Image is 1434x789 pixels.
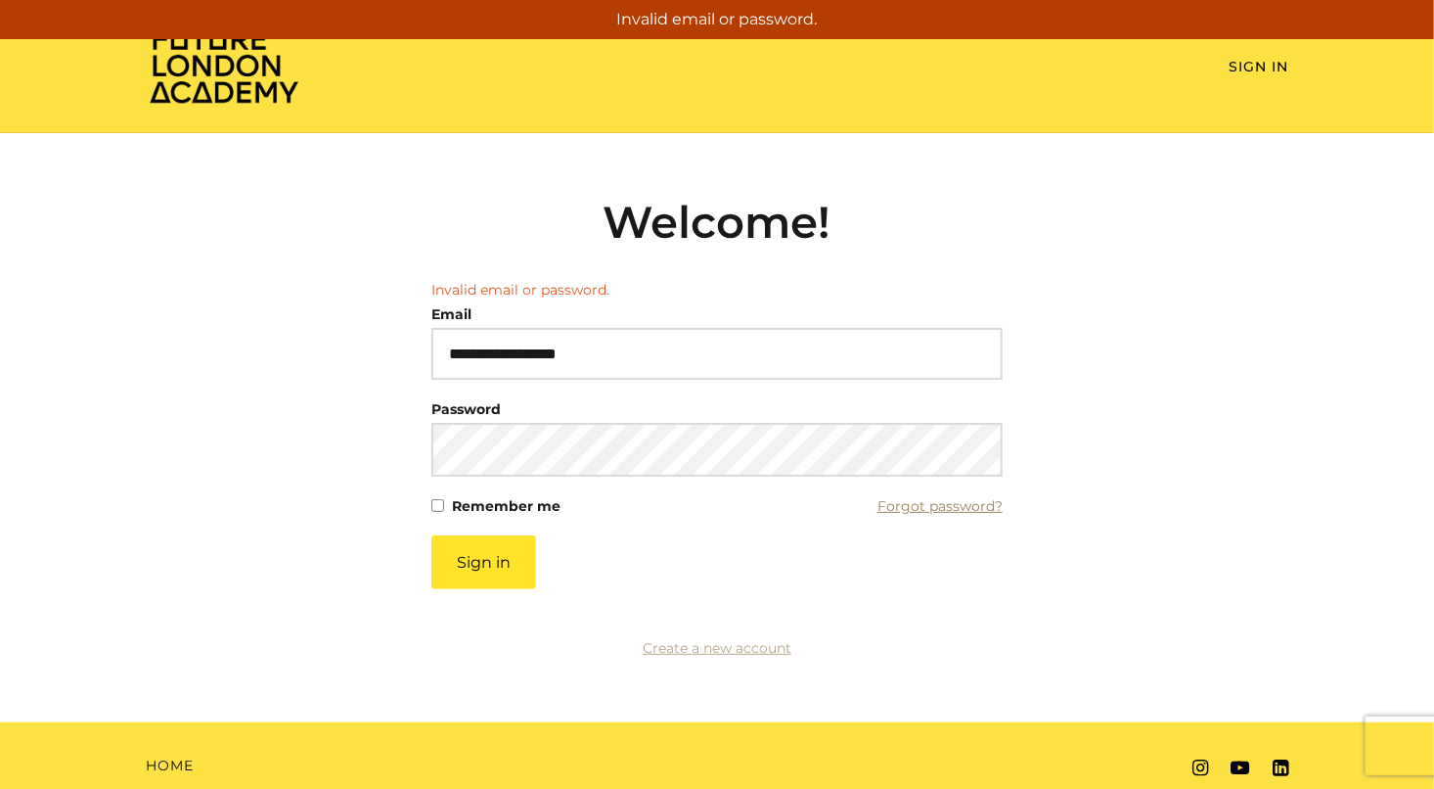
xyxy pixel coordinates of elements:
[431,535,536,589] button: Sign in
[1229,58,1288,75] a: Sign In
[8,8,1426,31] p: Invalid email or password.
[452,492,560,520] label: Remember me
[431,301,471,328] label: Email
[877,492,1003,520] a: Forgot password?
[146,25,302,105] img: Home Page
[431,280,1003,301] li: Invalid email or password.
[146,756,194,776] a: Home
[431,196,1003,249] h2: Welcome!
[431,395,501,423] label: Password
[643,639,791,657] a: Create a new account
